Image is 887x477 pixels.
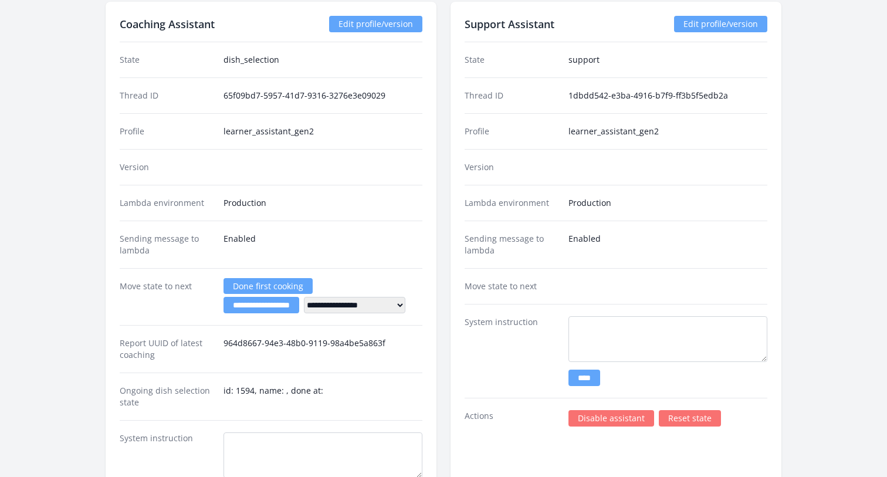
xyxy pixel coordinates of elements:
h2: Support Assistant [465,16,554,32]
dd: dish_selection [224,54,422,66]
dd: 964d8667-94e3-48b0-9119-98a4be5a863f [224,337,422,361]
a: Disable assistant [568,410,654,427]
dt: System instruction [465,316,559,386]
dt: Sending message to lambda [465,233,559,256]
a: Edit profile/version [674,16,767,32]
dd: 1dbdd542-e3ba-4916-b7f9-ff3b5f5edb2a [568,90,767,102]
dd: Production [568,197,767,209]
dt: Lambda environment [120,197,214,209]
dt: Version [465,161,559,173]
dt: Move state to next [465,280,559,292]
dt: Move state to next [120,280,214,313]
dt: State [465,54,559,66]
dt: Sending message to lambda [120,233,214,256]
dd: learner_assistant_gen2 [224,126,422,137]
dd: Enabled [568,233,767,256]
a: Done first cooking [224,278,313,294]
h2: Coaching Assistant [120,16,215,32]
a: Edit profile/version [329,16,422,32]
dt: Actions [465,410,559,427]
dd: Enabled [224,233,422,256]
dt: Profile [465,126,559,137]
dd: support [568,54,767,66]
dd: learner_assistant_gen2 [568,126,767,137]
dt: Report UUID of latest coaching [120,337,214,361]
dt: Thread ID [465,90,559,102]
dd: id: 1594, name: , done at: [224,385,422,408]
dt: State [120,54,214,66]
dt: Ongoing dish selection state [120,385,214,408]
dd: 65f09bd7-5957-41d7-9316-3276e3e09029 [224,90,422,102]
dd: Production [224,197,422,209]
dt: Version [120,161,214,173]
a: Reset state [659,410,721,427]
dt: Profile [120,126,214,137]
dt: Thread ID [120,90,214,102]
dt: Lambda environment [465,197,559,209]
